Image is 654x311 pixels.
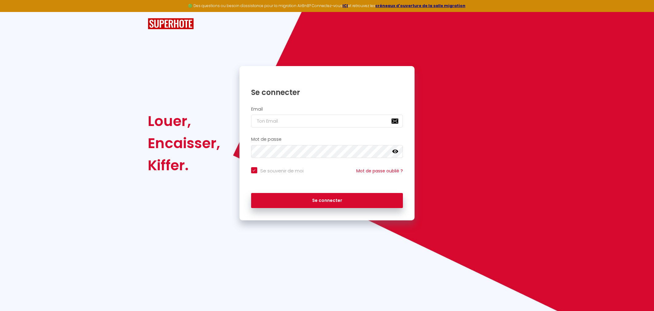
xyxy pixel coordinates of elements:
h1: Se connecter [251,88,403,97]
div: Louer, [148,110,220,132]
img: SuperHote logo [148,18,194,30]
h2: Mot de passe [251,137,403,142]
a: créneaux d'ouverture de la salle migration [375,3,465,8]
div: Encaisser, [148,132,220,154]
input: Ton Email [251,115,403,128]
a: Mot de passe oublié ? [356,168,403,174]
h2: Email [251,107,403,112]
button: Se connecter [251,193,403,208]
a: ICI [342,3,348,8]
div: Kiffer. [148,154,220,176]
